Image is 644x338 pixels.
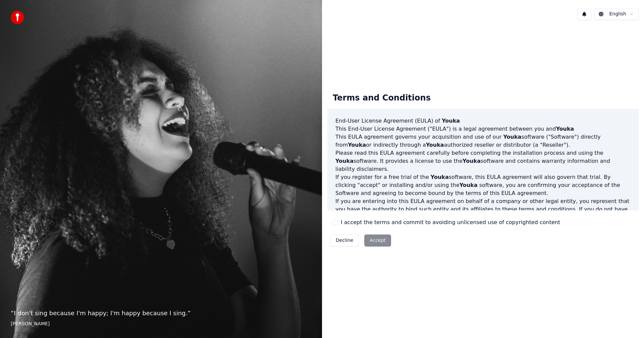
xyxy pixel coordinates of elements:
[426,142,444,148] span: Youka
[335,173,631,197] p: If you register for a free trial of the software, this EULA agreement will also govern that trial...
[330,234,359,247] button: Decline
[335,197,631,229] p: If you are entering into this EULA agreement on behalf of a company or other legal entity, you re...
[327,87,436,109] div: Terms and Conditions
[341,218,560,226] label: I accept the terms and commit to avoiding unlicensed use of copyrighted content
[335,158,354,164] span: Youka
[460,182,478,188] span: Youka
[11,309,311,318] p: “ I don't sing because I'm happy; I'm happy because I sing. ”
[348,142,366,148] span: Youka
[335,133,631,149] p: This EULA agreement governs your acquisition and use of our software ("Software") directly from o...
[11,321,311,327] footer: [PERSON_NAME]
[11,11,24,24] img: youka
[335,125,631,133] p: This End-User License Agreement ("EULA") is a legal agreement between you and
[335,149,631,173] p: Please read this EULA agreement carefully before completing the installation process and using th...
[503,134,521,140] span: Youka
[556,126,574,132] span: Youka
[431,174,449,180] span: Youka
[442,118,460,124] span: Youka
[463,158,481,164] span: Youka
[335,117,631,125] h3: End-User License Agreement (EULA) of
